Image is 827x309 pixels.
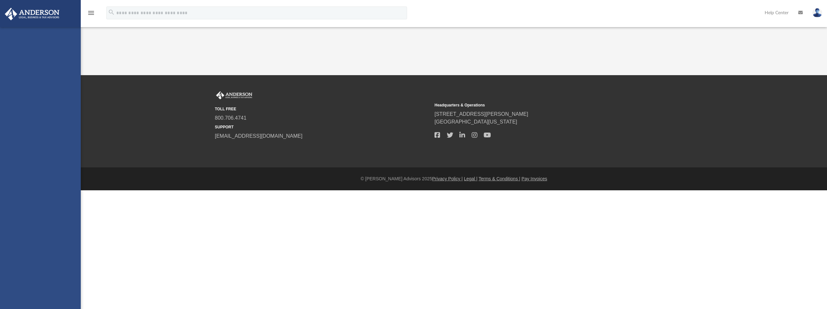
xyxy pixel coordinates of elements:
[215,115,246,121] a: 800.706.4741
[434,102,650,108] small: Headquarters & Operations
[464,176,477,181] a: Legal |
[521,176,547,181] a: Pay Invoices
[108,9,115,16] i: search
[215,91,254,100] img: Anderson Advisors Platinum Portal
[87,12,95,17] a: menu
[215,133,302,139] a: [EMAIL_ADDRESS][DOMAIN_NAME]
[434,111,528,117] a: [STREET_ADDRESS][PERSON_NAME]
[3,8,61,20] img: Anderson Advisors Platinum Portal
[215,106,430,112] small: TOLL FREE
[432,176,463,181] a: Privacy Policy |
[215,124,430,130] small: SUPPORT
[479,176,520,181] a: Terms & Conditions |
[434,119,517,125] a: [GEOGRAPHIC_DATA][US_STATE]
[812,8,822,17] img: User Pic
[81,175,827,182] div: © [PERSON_NAME] Advisors 2025
[87,9,95,17] i: menu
